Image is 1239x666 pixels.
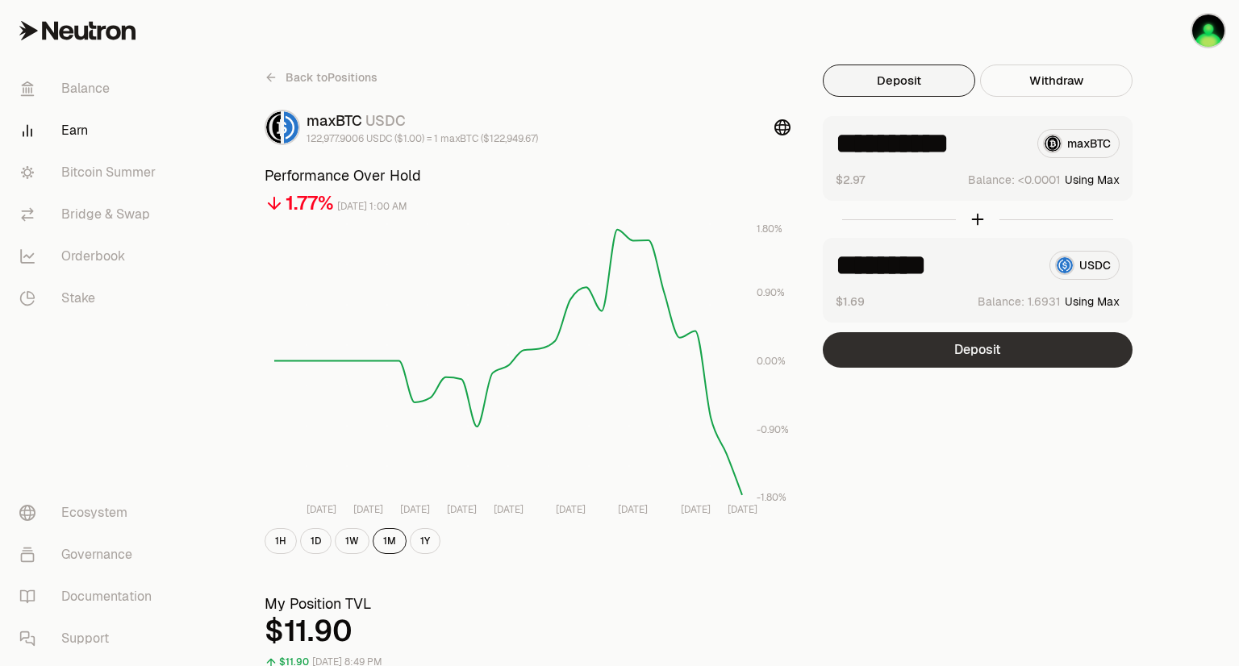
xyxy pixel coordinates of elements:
[728,503,757,516] tspan: [DATE]
[757,491,786,504] tspan: -1.80%
[447,503,477,516] tspan: [DATE]
[757,423,789,436] tspan: -0.90%
[337,198,407,216] div: [DATE] 1:00 AM
[1192,15,1224,47] img: AADAO
[6,492,174,534] a: Ecosystem
[265,528,297,554] button: 1H
[6,534,174,576] a: Governance
[6,194,174,235] a: Bridge & Swap
[1065,172,1120,188] button: Using Max
[410,528,440,554] button: 1Y
[757,286,785,299] tspan: 0.90%
[6,110,174,152] a: Earn
[6,576,174,618] a: Documentation
[265,615,791,647] div: $11.90
[823,65,975,97] button: Deposit
[6,235,174,277] a: Orderbook
[6,618,174,660] a: Support
[836,171,865,188] button: $2.97
[968,172,1015,188] span: Balance:
[307,132,538,145] div: 122,977.9006 USDC ($1.00) = 1 maxBTC ($122,949.67)
[266,111,281,144] img: maxBTC Logo
[1065,293,1120,310] button: Using Max
[6,68,174,110] a: Balance
[823,332,1133,368] button: Deposit
[353,503,383,516] tspan: [DATE]
[265,593,791,615] h3: My Position TVL
[284,111,298,144] img: USDC Logo
[335,528,369,554] button: 1W
[618,503,648,516] tspan: [DATE]
[365,111,406,130] span: USDC
[978,293,1024,310] span: Balance:
[400,503,430,516] tspan: [DATE]
[300,528,332,554] button: 1D
[980,65,1133,97] button: Withdraw
[286,69,378,85] span: Back to Positions
[757,223,782,235] tspan: 1.80%
[836,293,865,310] button: $1.69
[6,152,174,194] a: Bitcoin Summer
[307,110,538,132] div: maxBTC
[265,164,791,187] h3: Performance Over Hold
[681,503,711,516] tspan: [DATE]
[556,503,586,516] tspan: [DATE]
[265,65,378,90] a: Back toPositions
[494,503,524,516] tspan: [DATE]
[307,503,336,516] tspan: [DATE]
[286,190,334,216] div: 1.77%
[373,528,407,554] button: 1M
[757,355,786,368] tspan: 0.00%
[6,277,174,319] a: Stake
